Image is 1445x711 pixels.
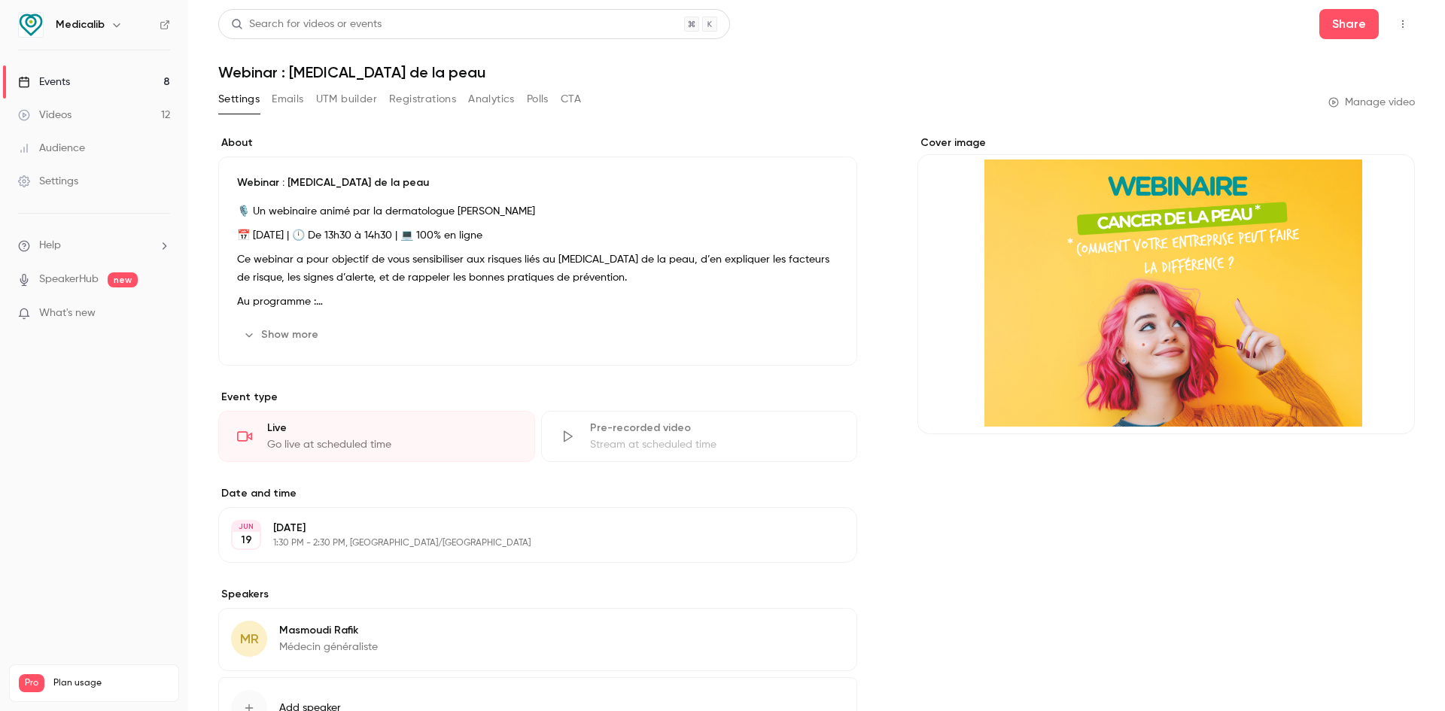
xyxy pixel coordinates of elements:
[108,272,138,287] span: new
[152,307,170,321] iframe: Noticeable Trigger
[561,87,581,111] button: CTA
[237,293,838,311] p: Au programme :
[541,411,858,462] div: Pre-recorded videoStream at scheduled time
[527,87,549,111] button: Polls
[233,521,260,532] div: JUN
[240,629,259,649] span: MR
[18,238,170,254] li: help-dropdown-opener
[218,608,857,671] div: MRMasmoudi RafikMédecin généraliste
[237,226,838,245] p: 📅 [DATE] | 🕛 De 13h30 à 14h30 | 💻 100% en ligne
[39,272,99,287] a: SpeakerHub
[267,421,516,436] div: Live
[39,238,61,254] span: Help
[279,623,378,638] p: Masmoudi Rafik
[1328,95,1415,110] a: Manage video
[218,587,857,602] label: Speakers
[917,135,1415,150] label: Cover image
[237,323,327,347] button: Show more
[237,175,838,190] p: Webinar : [MEDICAL_DATA] de la peau
[18,74,70,90] div: Events
[18,141,85,156] div: Audience
[389,87,456,111] button: Registrations
[218,135,857,150] label: About
[19,674,44,692] span: Pro
[241,533,252,548] p: 19
[18,108,71,123] div: Videos
[917,135,1415,434] section: Cover image
[316,87,377,111] button: UTM builder
[56,17,105,32] h6: Medicalib
[590,421,839,436] div: Pre-recorded video
[590,437,839,452] div: Stream at scheduled time
[218,87,260,111] button: Settings
[237,251,838,287] p: Ce webinar a pour objectif de vous sensibiliser aux risques liés au [MEDICAL_DATA] de la peau, d’...
[218,486,857,501] label: Date and time
[218,63,1415,81] h1: Webinar : [MEDICAL_DATA] de la peau
[53,677,169,689] span: Plan usage
[468,87,515,111] button: Analytics
[273,537,777,549] p: 1:30 PM - 2:30 PM, [GEOGRAPHIC_DATA]/[GEOGRAPHIC_DATA]
[237,202,838,220] p: 🎙️ Un webinaire animé par la dermatologue [PERSON_NAME]
[1319,9,1379,39] button: Share
[19,13,43,37] img: Medicalib
[267,437,516,452] div: Go live at scheduled time
[218,411,535,462] div: LiveGo live at scheduled time
[39,305,96,321] span: What's new
[273,521,777,536] p: [DATE]
[18,174,78,189] div: Settings
[272,87,303,111] button: Emails
[218,390,857,405] p: Event type
[231,17,382,32] div: Search for videos or events
[279,640,378,655] p: Médecin généraliste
